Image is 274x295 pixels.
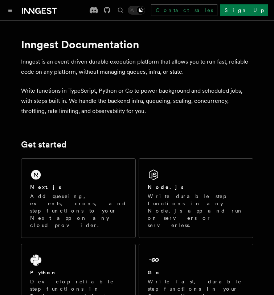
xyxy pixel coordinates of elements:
[30,183,61,191] h2: Next.js
[220,4,268,16] a: Sign Up
[139,158,253,238] a: Node.jsWrite durable step functions in any Node.js app and run on servers or serverless.
[148,193,244,229] p: Write durable step functions in any Node.js app and run on servers or serverless.
[21,38,253,51] h1: Inngest Documentation
[148,269,161,276] h2: Go
[151,4,217,16] a: Contact sales
[21,158,136,238] a: Next.jsAdd queueing, events, crons, and step functions to your Next app on any cloud provider.
[30,193,127,229] p: Add queueing, events, crons, and step functions to your Next app on any cloud provider.
[128,6,145,15] button: Toggle dark mode
[6,6,15,15] button: Toggle navigation
[21,57,253,77] p: Inngest is an event-driven durable execution platform that allows you to run fast, reliable code ...
[21,86,253,116] p: Write functions in TypeScript, Python or Go to power background and scheduled jobs, with steps bu...
[116,6,125,15] button: Find something...
[148,183,184,191] h2: Node.js
[30,269,57,276] h2: Python
[21,140,66,150] a: Get started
